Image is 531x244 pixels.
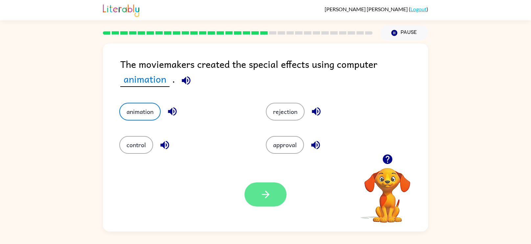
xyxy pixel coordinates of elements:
[119,103,161,121] button: animation
[355,158,420,224] video: Your browser must support playing .mp4 files to use Literably. Please try using another browser.
[410,6,427,12] a: Logout
[103,3,139,17] img: Literably
[120,71,170,87] span: animation
[120,57,428,90] div: The moviemakers created the special effects using computer .
[266,136,304,154] button: approval
[119,136,153,154] button: control
[325,6,428,12] div: ( )
[381,25,428,41] button: Pause
[266,103,305,121] button: rejection
[325,6,409,12] span: [PERSON_NAME] [PERSON_NAME]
